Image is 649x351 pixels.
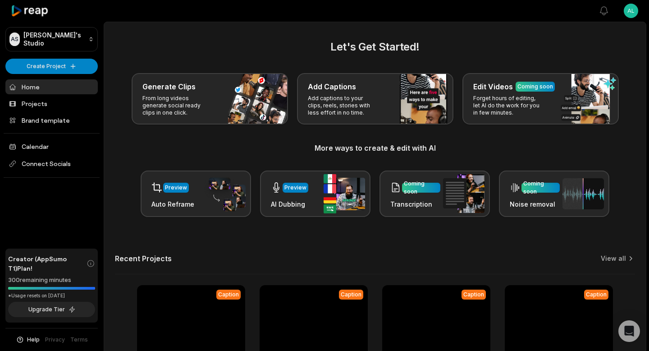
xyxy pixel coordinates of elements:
span: Help [27,336,40,344]
h3: Noise removal [510,199,560,209]
div: Coming soon [517,83,553,91]
h3: More ways to create & edit with AI [115,143,635,153]
a: Calendar [5,139,98,154]
h3: Edit Videos [473,81,513,92]
div: Coming soon [523,180,558,196]
p: Add captions to your clips, reels, stories with less effort in no time. [308,95,378,116]
img: transcription.png [443,174,484,213]
p: From long videos generate social ready clips in one click. [142,95,212,116]
img: auto_reframe.png [204,176,246,212]
div: Coming soon [404,180,439,196]
a: Brand template [5,113,98,128]
div: 300 remaining minutes [8,276,95,285]
img: noise_removal.png [562,178,604,209]
a: Projects [5,96,98,111]
div: *Usage resets on [DATE] [8,292,95,299]
button: Help [16,336,40,344]
div: AS [9,32,20,46]
h3: AI Dubbing [271,199,308,209]
button: Create Project [5,59,98,74]
img: ai_dubbing.png [324,174,365,213]
h3: Generate Clips [142,81,196,92]
span: Connect Socials [5,156,98,172]
a: Privacy [45,336,65,344]
button: Upgrade Tier [8,302,95,317]
h3: Transcription [390,199,440,209]
div: Preview [284,184,306,192]
h2: Recent Projects [115,254,172,263]
h2: Let's Get Started! [115,39,635,55]
a: Home [5,79,98,94]
h3: Add Captions [308,81,356,92]
div: Open Intercom Messenger [618,320,640,342]
h3: Auto Reframe [151,199,194,209]
span: Creator (AppSumo T1) Plan! [8,254,87,273]
a: View all [601,254,626,263]
a: Terms [70,336,88,344]
p: [PERSON_NAME]'s Studio [23,31,85,47]
p: Forget hours of editing, let AI do the work for you in few minutes. [473,95,543,116]
div: Preview [165,184,187,192]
